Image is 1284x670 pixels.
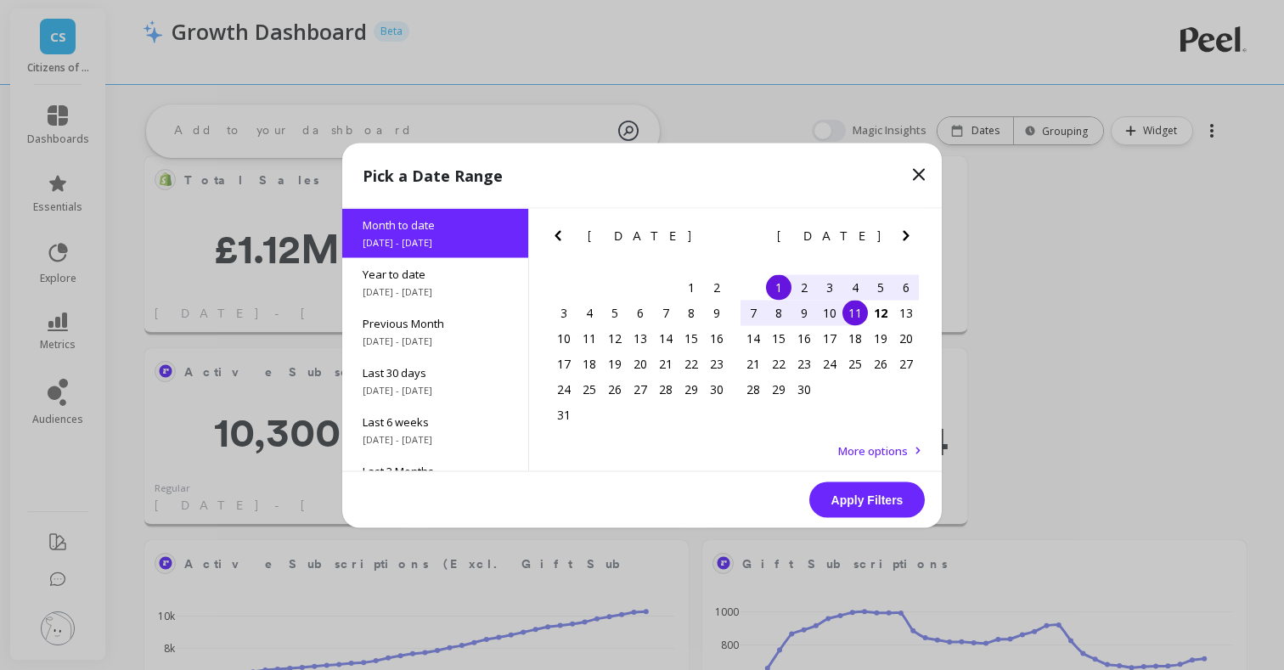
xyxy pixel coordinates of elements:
div: Choose Sunday, September 7th, 2025 [741,300,766,325]
div: Choose Wednesday, September 24th, 2025 [817,351,842,376]
span: Month to date [363,217,508,232]
div: Choose Thursday, September 25th, 2025 [842,351,868,376]
div: Choose Friday, September 19th, 2025 [868,325,893,351]
span: [DATE] - [DATE] [363,383,508,397]
div: Choose Monday, August 18th, 2025 [577,351,602,376]
div: Choose Thursday, August 21st, 2025 [653,351,679,376]
div: Choose Saturday, September 6th, 2025 [893,274,919,300]
span: [DATE] - [DATE] [363,284,508,298]
div: Choose Friday, August 22nd, 2025 [679,351,704,376]
div: Choose Thursday, September 18th, 2025 [842,325,868,351]
div: Choose Monday, September 29th, 2025 [766,376,791,402]
div: Choose Wednesday, September 3rd, 2025 [817,274,842,300]
div: Choose Saturday, September 13th, 2025 [893,300,919,325]
div: Choose Thursday, August 14th, 2025 [653,325,679,351]
span: Previous Month [363,315,508,330]
div: month 2025-09 [741,274,919,402]
div: Choose Tuesday, August 12th, 2025 [602,325,628,351]
button: Previous Month [737,225,764,252]
div: Choose Tuesday, August 26th, 2025 [602,376,628,402]
div: Choose Tuesday, September 16th, 2025 [791,325,817,351]
div: Choose Saturday, August 9th, 2025 [704,300,729,325]
div: Choose Thursday, August 28th, 2025 [653,376,679,402]
div: Choose Tuesday, September 30th, 2025 [791,376,817,402]
div: Choose Tuesday, September 2nd, 2025 [791,274,817,300]
div: Choose Wednesday, September 10th, 2025 [817,300,842,325]
div: Choose Wednesday, August 27th, 2025 [628,376,653,402]
span: Last 3 Months [363,463,508,478]
div: Choose Monday, August 4th, 2025 [577,300,602,325]
div: Choose Saturday, August 16th, 2025 [704,325,729,351]
div: Choose Friday, August 8th, 2025 [679,300,704,325]
div: Choose Sunday, September 28th, 2025 [741,376,766,402]
div: Choose Monday, September 22nd, 2025 [766,351,791,376]
span: Last 30 days [363,364,508,380]
div: Choose Wednesday, September 17th, 2025 [817,325,842,351]
div: Choose Tuesday, August 19th, 2025 [602,351,628,376]
span: [DATE] - [DATE] [363,235,508,249]
span: [DATE] [588,228,694,242]
span: Year to date [363,266,508,281]
div: Choose Saturday, September 20th, 2025 [893,325,919,351]
div: Choose Sunday, September 14th, 2025 [741,325,766,351]
div: Choose Tuesday, September 23rd, 2025 [791,351,817,376]
div: Choose Saturday, August 2nd, 2025 [704,274,729,300]
button: Next Month [707,225,734,252]
div: Choose Friday, September 5th, 2025 [868,274,893,300]
div: Choose Wednesday, August 20th, 2025 [628,351,653,376]
div: Choose Monday, September 15th, 2025 [766,325,791,351]
div: Choose Saturday, September 27th, 2025 [893,351,919,376]
div: Choose Friday, August 1st, 2025 [679,274,704,300]
div: Choose Monday, September 8th, 2025 [766,300,791,325]
div: Choose Sunday, August 10th, 2025 [551,325,577,351]
div: month 2025-08 [551,274,729,427]
div: Choose Thursday, August 7th, 2025 [653,300,679,325]
div: Choose Friday, August 15th, 2025 [679,325,704,351]
div: Choose Thursday, September 11th, 2025 [842,300,868,325]
div: Choose Sunday, August 24th, 2025 [551,376,577,402]
div: Choose Friday, September 26th, 2025 [868,351,893,376]
div: Choose Monday, September 1st, 2025 [766,274,791,300]
div: Choose Thursday, September 4th, 2025 [842,274,868,300]
span: [DATE] [777,228,883,242]
span: [DATE] - [DATE] [363,432,508,446]
span: More options [838,442,908,458]
div: Choose Wednesday, August 13th, 2025 [628,325,653,351]
div: Choose Saturday, August 30th, 2025 [704,376,729,402]
div: Choose Sunday, August 31st, 2025 [551,402,577,427]
div: Choose Sunday, August 17th, 2025 [551,351,577,376]
div: Choose Friday, August 29th, 2025 [679,376,704,402]
div: Choose Monday, August 11th, 2025 [577,325,602,351]
div: Choose Saturday, August 23rd, 2025 [704,351,729,376]
button: Apply Filters [809,481,925,517]
div: Choose Sunday, August 3rd, 2025 [551,300,577,325]
span: [DATE] - [DATE] [363,334,508,347]
span: Last 6 weeks [363,414,508,429]
div: Choose Tuesday, August 5th, 2025 [602,300,628,325]
div: Choose Sunday, September 21st, 2025 [741,351,766,376]
p: Pick a Date Range [363,163,503,187]
div: Choose Tuesday, September 9th, 2025 [791,300,817,325]
div: Choose Friday, September 12th, 2025 [868,300,893,325]
button: Previous Month [548,225,575,252]
div: Choose Wednesday, August 6th, 2025 [628,300,653,325]
button: Next Month [896,225,923,252]
div: Choose Monday, August 25th, 2025 [577,376,602,402]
